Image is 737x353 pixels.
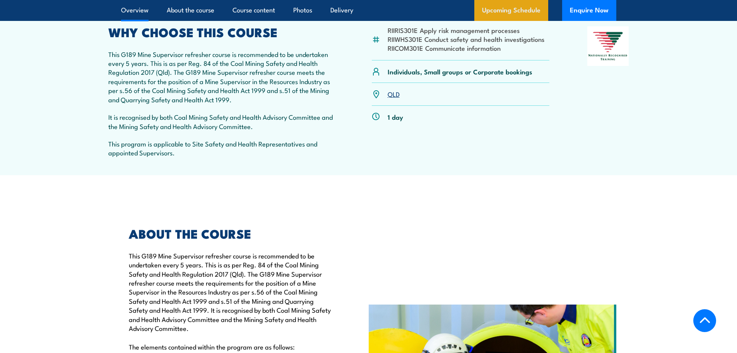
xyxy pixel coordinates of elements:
img: Nationally Recognised Training logo. [587,26,629,66]
h2: WHY CHOOSE THIS COURSE [108,26,334,37]
p: 1 day [388,112,403,121]
h2: ABOUT THE COURSE [129,228,333,239]
p: This G189 Mine Supervisor refresher course is recommended to be undertaken every 5 years. This is... [129,251,333,333]
p: This program is applicable to Site Safety and Health Representatives and appointed Supervisors. [108,139,334,157]
p: The elements contained within the program are as follows: [129,342,333,351]
a: QLD [388,89,400,98]
li: RIIRIS301E Apply risk management processes [388,26,544,34]
li: RIICOM301E Communicate information [388,43,544,52]
p: This G189 Mine Supervisor refresher course is recommended to be undertaken every 5 years. This is... [108,50,334,104]
p: Individuals, Small groups or Corporate bookings [388,67,532,76]
p: It is recognised by both Coal Mining Safety and Health Advisory Committee and the Mining Safety a... [108,112,334,131]
li: RIIWHS301E Conduct safety and health investigations [388,34,544,43]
